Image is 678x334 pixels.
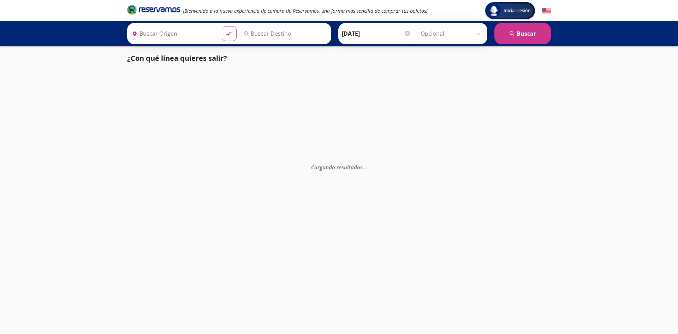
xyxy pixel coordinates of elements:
input: Elegir Fecha [342,25,411,42]
em: Cargando resultados [311,163,367,170]
input: Opcional [421,25,484,42]
a: Brand Logo [127,4,180,17]
em: ¡Bienvenido a la nueva experiencia de compra de Reservamos, una forma más sencilla de comprar tus... [183,7,428,14]
span: . [365,163,367,170]
p: ¿Con qué línea quieres salir? [127,53,227,64]
button: Buscar [494,23,551,44]
span: Iniciar sesión [501,7,534,14]
i: Brand Logo [127,4,180,15]
input: Buscar Destino [240,25,327,42]
input: Buscar Origen [129,25,216,42]
span: . [363,163,364,170]
span: . [364,163,365,170]
button: English [542,6,551,15]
